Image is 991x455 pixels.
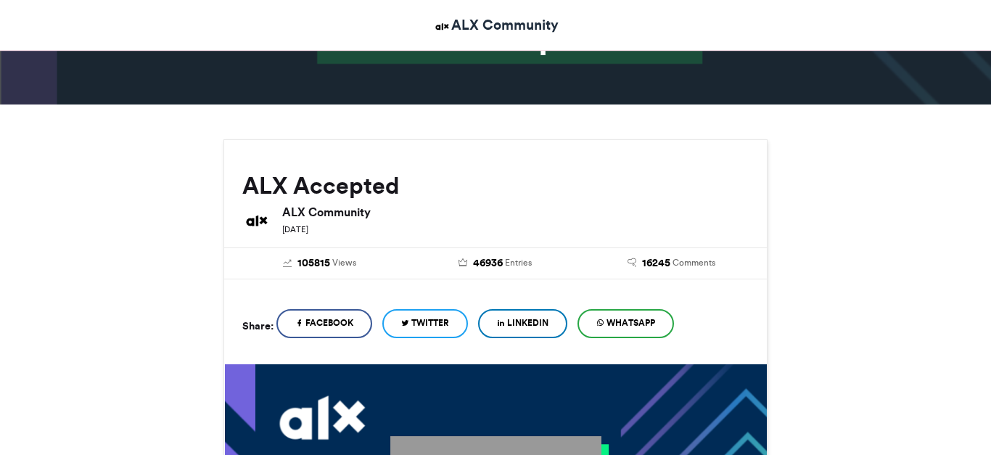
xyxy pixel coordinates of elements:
[507,316,548,329] span: LinkedIn
[478,309,567,338] a: LinkedIn
[276,309,372,338] a: Facebook
[305,316,353,329] span: Facebook
[297,255,330,271] span: 105815
[419,255,573,271] a: 46936 Entries
[577,309,674,338] a: WhatsApp
[282,206,749,218] h6: ALX Community
[433,15,559,36] a: ALX Community
[382,309,468,338] a: Twitter
[242,316,274,335] h5: Share:
[242,255,397,271] a: 105815 Views
[673,256,715,269] span: Comments
[505,256,532,269] span: Entries
[473,255,503,271] span: 46936
[433,17,451,36] img: ALX Community
[93,19,898,54] h1: ALX Accepted
[606,316,655,329] span: WhatsApp
[594,255,749,271] a: 16245 Comments
[411,316,449,329] span: Twitter
[242,206,271,235] img: ALX Community
[282,224,308,234] small: [DATE]
[242,173,749,199] h2: ALX Accepted
[642,255,670,271] span: 16245
[332,256,356,269] span: Views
